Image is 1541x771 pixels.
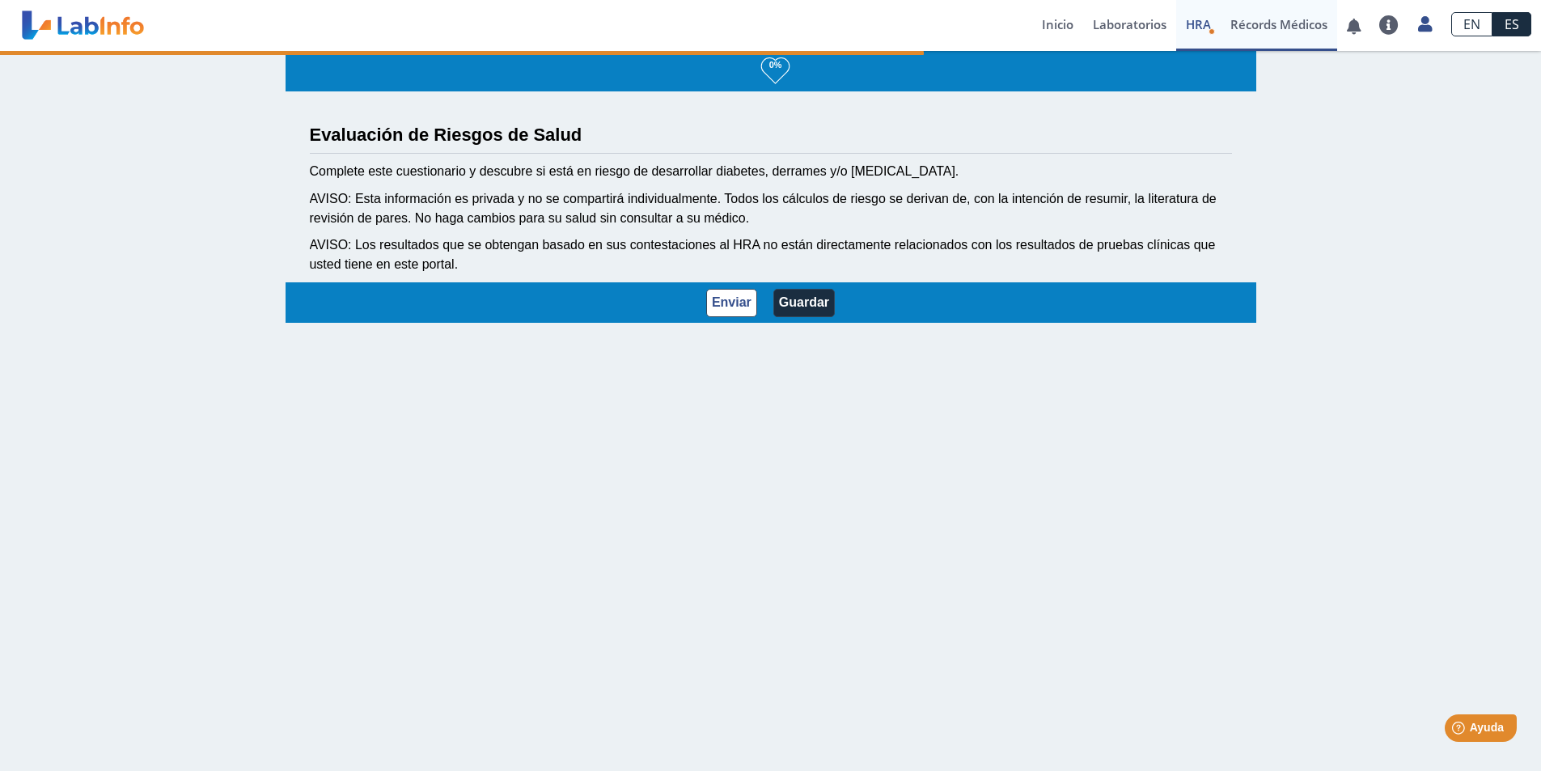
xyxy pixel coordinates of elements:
[310,125,1232,145] h3: Evaluación de Riesgos de Salud
[761,55,790,75] h3: 0%
[1451,12,1492,36] a: EN
[773,289,835,317] button: Guardar
[1186,16,1211,32] span: HRA
[706,289,757,317] button: Enviar
[1492,12,1531,36] a: ES
[1397,708,1523,753] iframe: Help widget launcher
[310,189,1232,228] div: AVISO: Esta información es privada y no se compartirá individualmente. Todos los cálculos de ries...
[310,162,1232,181] div: Complete este cuestionario y descubre si está en riesgo de desarrollar diabetes, derrames y/o [ME...
[310,235,1232,274] div: AVISO: Los resultados que se obtengan basado en sus contestaciones al HRA no están directamente r...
